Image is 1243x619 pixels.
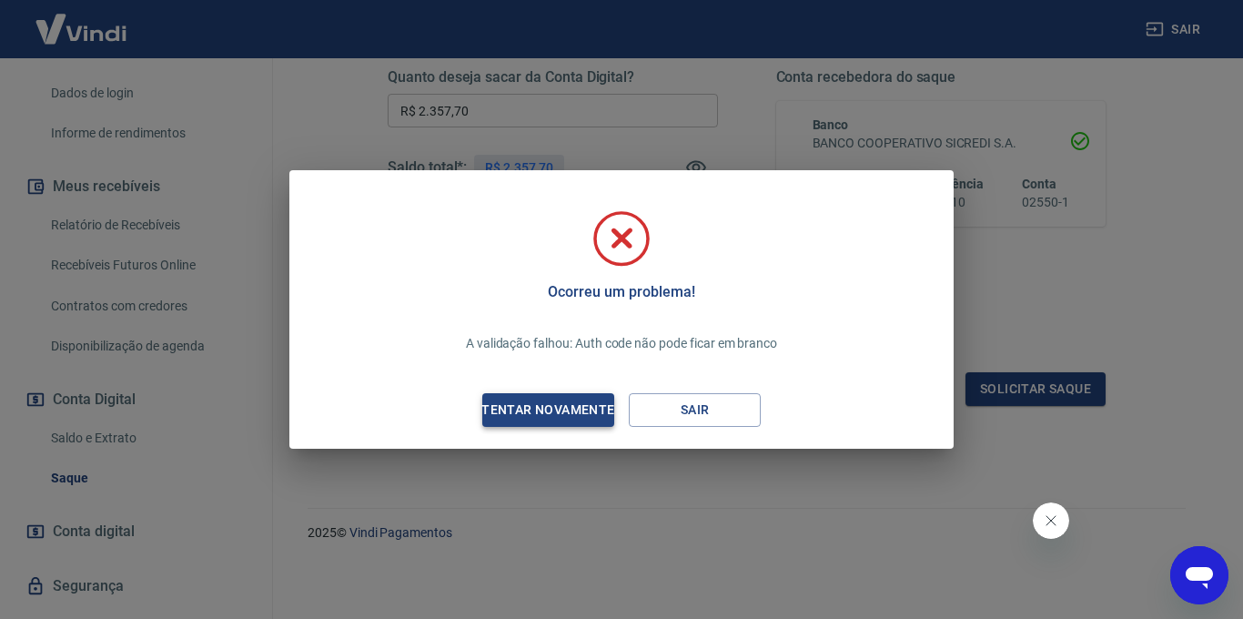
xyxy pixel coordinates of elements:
iframe: Fechar mensagem [1033,502,1069,539]
button: Sair [629,393,761,427]
iframe: Botão para abrir a janela de mensagens [1170,546,1228,604]
button: Tentar novamente [482,393,614,427]
div: Tentar novamente [460,399,636,421]
h5: Ocorreu um problema! [548,283,694,301]
span: Olá! Precisa de ajuda? [11,13,153,27]
p: A validação falhou: Auth code não pode ficar em branco [466,334,777,353]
